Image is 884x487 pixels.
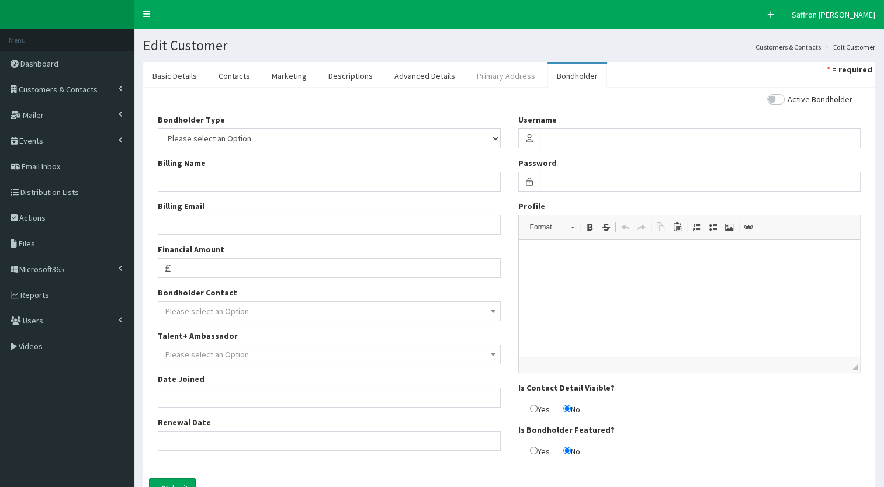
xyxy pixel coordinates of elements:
[653,220,669,235] a: Copy (Ctrl+C)
[617,220,633,235] a: Undo (Ctrl+Z)
[552,444,580,457] label: No
[563,405,571,412] input: No
[319,64,382,88] a: Descriptions
[530,447,538,454] input: Yes
[519,240,861,357] iframe: Rich Text Editor, profile
[22,161,60,172] span: Email Inbox
[721,220,737,235] a: Image
[385,64,464,88] a: Advanced Details
[822,42,875,52] li: Edit Customer
[524,219,580,235] a: Format
[518,157,557,169] label: Password
[23,315,43,326] span: Users
[740,220,757,235] a: Link (Ctrl+L)
[767,95,852,103] label: Active Bondholder
[530,405,538,412] input: Yes
[19,84,98,95] span: Customers & Contacts
[518,444,550,457] label: Yes
[19,213,46,223] span: Actions
[19,238,35,249] span: Files
[158,287,237,298] label: Bondholder Contact
[158,416,211,428] label: Renewal Date
[23,110,44,120] span: Mailer
[143,64,206,88] a: Basic Details
[20,58,58,69] span: Dashboard
[518,114,557,126] label: Username
[20,187,79,197] span: Distribution Lists
[547,64,607,88] a: Bondholder
[518,382,615,394] label: Is Contact Detail Visible?
[852,364,858,370] span: Drag to resize
[633,220,650,235] a: Redo (Ctrl+Y)
[518,424,615,436] label: Is Bondholder Featured?
[158,157,206,169] label: Billing Name
[158,200,204,212] label: Billing Email
[563,447,571,454] input: No
[518,200,545,212] label: Profile
[165,349,249,360] span: Please select an Option
[518,402,550,415] label: Yes
[143,38,875,53] h1: Edit Customer
[755,42,821,52] a: Customers & Contacts
[158,114,225,126] label: Bondholder Type
[467,64,545,88] a: Primary Address
[158,330,238,342] label: Talent+ Ambassador
[262,64,316,88] a: Marketing
[20,290,49,300] span: Reports
[832,64,872,75] strong: = required
[158,243,224,255] label: Financial Amount
[19,264,64,274] span: Microsoft365
[524,220,565,235] span: Format
[669,220,685,235] a: Paste (Ctrl+V)
[581,220,598,235] a: Bold (Ctrl+B)
[792,9,875,20] span: Saffron [PERSON_NAME]
[158,373,204,385] label: Date Joined
[598,220,614,235] a: Strike Through
[705,220,721,235] a: Insert/Remove Bulleted List
[19,341,43,352] span: Videos
[165,306,249,316] span: Please select an Option
[552,402,580,415] label: No
[688,220,705,235] a: Insert/Remove Numbered List
[19,135,43,146] span: Events
[209,64,259,88] a: Contacts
